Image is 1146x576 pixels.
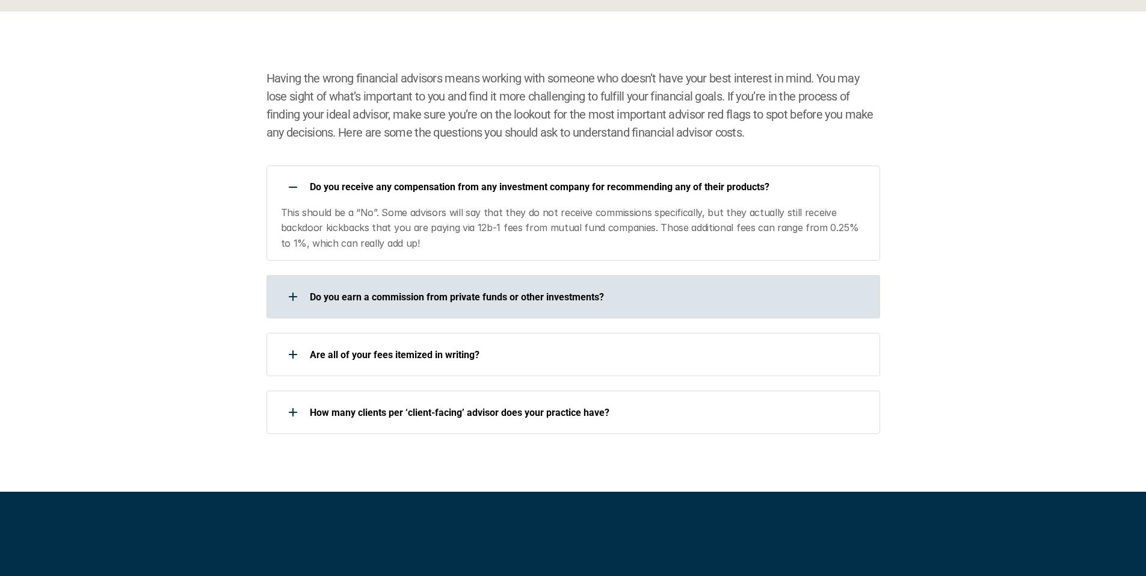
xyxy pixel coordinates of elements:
[310,407,864,418] p: How many clients per ‘client-facing’ advisor does your practice have?
[281,205,865,252] p: This should be a “No”. Some advisors will say that they do not receive commissions specifically, ...
[310,181,864,193] p: Do you receive any compensation from any investment company for recommending any of their products?
[310,349,864,361] p: Are all of your fees itemized in writing?
[266,69,880,141] h2: Having the wrong financial advisors means working with someone who doesn’t have your best interes...
[310,291,864,303] p: Do you earn a commission from private funds or other investments?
